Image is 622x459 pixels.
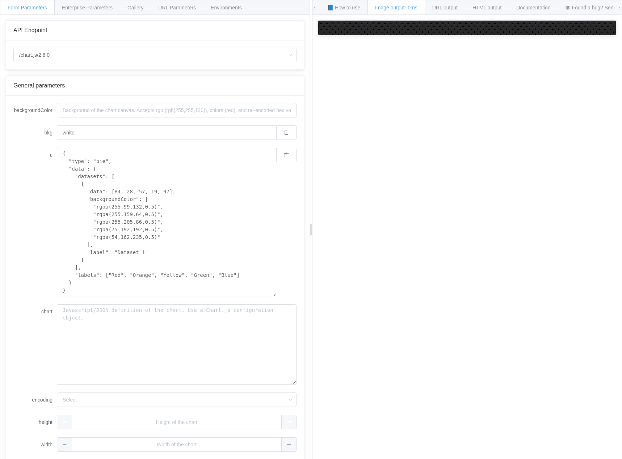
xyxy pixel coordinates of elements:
span: API Endpoint [13,27,47,33]
span: - 0ms [405,5,417,10]
label: backgroundColor [13,103,57,117]
input: Select [13,48,297,62]
span: Documentation [516,5,550,10]
span: General parameters [13,82,65,89]
span: Enterprise Parameters [62,5,113,10]
span: Environments [211,5,242,10]
input: Height of the chart [57,415,297,429]
span: URL Parameters [158,5,196,10]
input: Width of the chart [57,437,297,452]
span: Image output [375,5,417,10]
label: width [13,437,57,452]
label: chart [13,304,57,319]
input: Background of the chart canvas. Accepts rgb (rgb(255,255,120)), colors (red), and url-encoded hex... [57,103,297,117]
label: c [13,148,57,162]
span: Gallery [127,5,143,10]
input: Select [57,392,297,407]
label: encoding [13,392,57,407]
span: Form Parameters [8,5,47,10]
span: URL output [432,5,458,10]
label: height [13,415,57,429]
label: bkg [13,125,57,140]
input: Background of the chart canvas. Accepts rgb (rgb(255,255,120)), colors (red), and url-encoded hex... [57,125,276,140]
span: 📘 How to use [327,5,360,10]
span: HTML output [472,5,501,10]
